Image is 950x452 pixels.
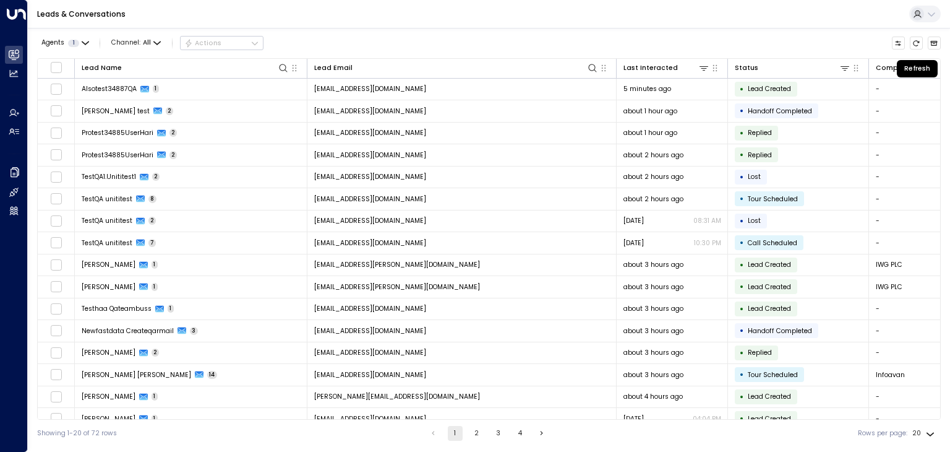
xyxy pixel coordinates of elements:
[740,235,744,251] div: •
[50,303,62,315] span: Toggle select row
[82,260,135,269] span: Abbie Callaghan
[491,426,506,441] button: Go to page 3
[82,62,289,74] div: Lead Name
[37,428,117,438] div: Showing 1-20 of 72 rows
[740,169,744,185] div: •
[748,370,798,380] span: Tour Scheduled
[534,426,549,441] button: Go to next page
[693,414,721,424] p: 04:04 PM
[735,62,851,74] div: Status
[740,191,744,207] div: •
[876,260,902,269] span: IWG PLC
[314,392,480,401] span: khyati.singh143@gmail.com
[41,40,64,46] span: Agents
[148,217,156,225] span: 2
[748,150,772,160] span: Replied
[748,84,791,93] span: Lead Created
[858,428,907,438] label: Rows per page:
[152,415,158,423] span: 1
[314,150,426,160] span: protest34885userhari@proton.me
[82,84,137,93] span: Alsotest34887QA
[748,172,761,181] span: Lost
[82,194,132,204] span: TestQA unititest
[623,172,683,181] span: about 2 hours ago
[623,238,644,248] span: Sep 08, 2025
[623,84,671,93] span: 5 minutes ago
[152,393,158,401] span: 1
[314,326,426,336] span: newfastdatacreateqarmail@gmail.com
[108,37,165,50] span: Channel:
[748,128,772,137] span: Replied
[152,283,158,291] span: 1
[314,260,480,269] span: abbie.callaghan@iwgplc.com
[623,62,710,74] div: Last Interacted
[50,259,62,271] span: Toggle select row
[426,426,550,441] nav: pagination navigation
[152,261,158,269] span: 1
[623,326,683,336] span: about 3 hours ago
[623,128,677,137] span: about 1 hour ago
[876,63,934,74] div: Company Name
[748,282,791,292] span: Lead Created
[143,39,151,46] span: All
[166,107,174,115] span: 2
[748,326,812,336] span: Handoff Completed
[623,216,644,225] span: Yesterday
[207,371,218,379] span: 14
[740,81,744,97] div: •
[180,36,263,51] button: Actions
[748,392,791,401] span: Lead Created
[740,345,744,361] div: •
[513,426,528,441] button: Go to page 4
[50,83,62,95] span: Toggle select row
[740,323,744,339] div: •
[152,349,160,357] span: 2
[314,63,353,74] div: Lead Email
[892,37,905,50] button: Customize
[82,348,135,357] span: clara thomas
[50,369,62,381] span: Toggle select row
[148,239,156,247] span: 7
[82,392,135,401] span: Khyati Singh
[623,194,683,204] span: about 2 hours ago
[910,37,923,50] span: Refresh
[740,389,744,405] div: •
[748,414,791,424] span: Lead Created
[314,238,426,248] span: testqa.unititest@yahoo.com
[82,238,132,248] span: TestQA unititest
[748,106,812,116] span: Handoff Completed
[928,37,941,50] button: Archived Leads
[50,347,62,359] span: Toggle select row
[623,348,683,357] span: about 3 hours ago
[82,150,153,160] span: Protest34885UserHari
[152,173,160,181] span: 2
[169,151,178,159] span: 2
[623,282,683,292] span: about 3 hours ago
[748,348,772,357] span: Replied
[469,426,484,441] button: Go to page 2
[314,414,426,424] span: singh.yuvraj2006@gmail.com
[82,414,135,424] span: Yuvraj Singh
[740,103,744,119] div: •
[50,237,62,249] span: Toggle select row
[748,194,798,204] span: Tour Scheduled
[82,172,136,181] span: TestQA1.Unititest1
[82,63,122,74] div: Lead Name
[748,260,791,269] span: Lead Created
[169,129,178,137] span: 2
[184,39,222,48] div: Actions
[623,63,678,74] div: Last Interacted
[180,36,263,51] div: Button group with a nested menu
[740,301,744,317] div: •
[314,172,426,181] span: testqa1.unititest1@proton.me
[82,370,191,380] span: Daniel Alfonso Vaca Seminario
[82,128,153,137] span: Protest34885UserHari
[623,304,683,313] span: about 3 hours ago
[314,106,426,116] span: dianatest78@yahoo.com
[314,304,426,313] span: testhaaqateambuss@gmail.com
[50,171,62,183] span: Toggle select row
[314,216,426,225] span: testqa.unititest@yahoo.com
[82,304,152,313] span: Testhaa Qateambuss
[740,411,744,427] div: •
[693,216,721,225] p: 08:31 AM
